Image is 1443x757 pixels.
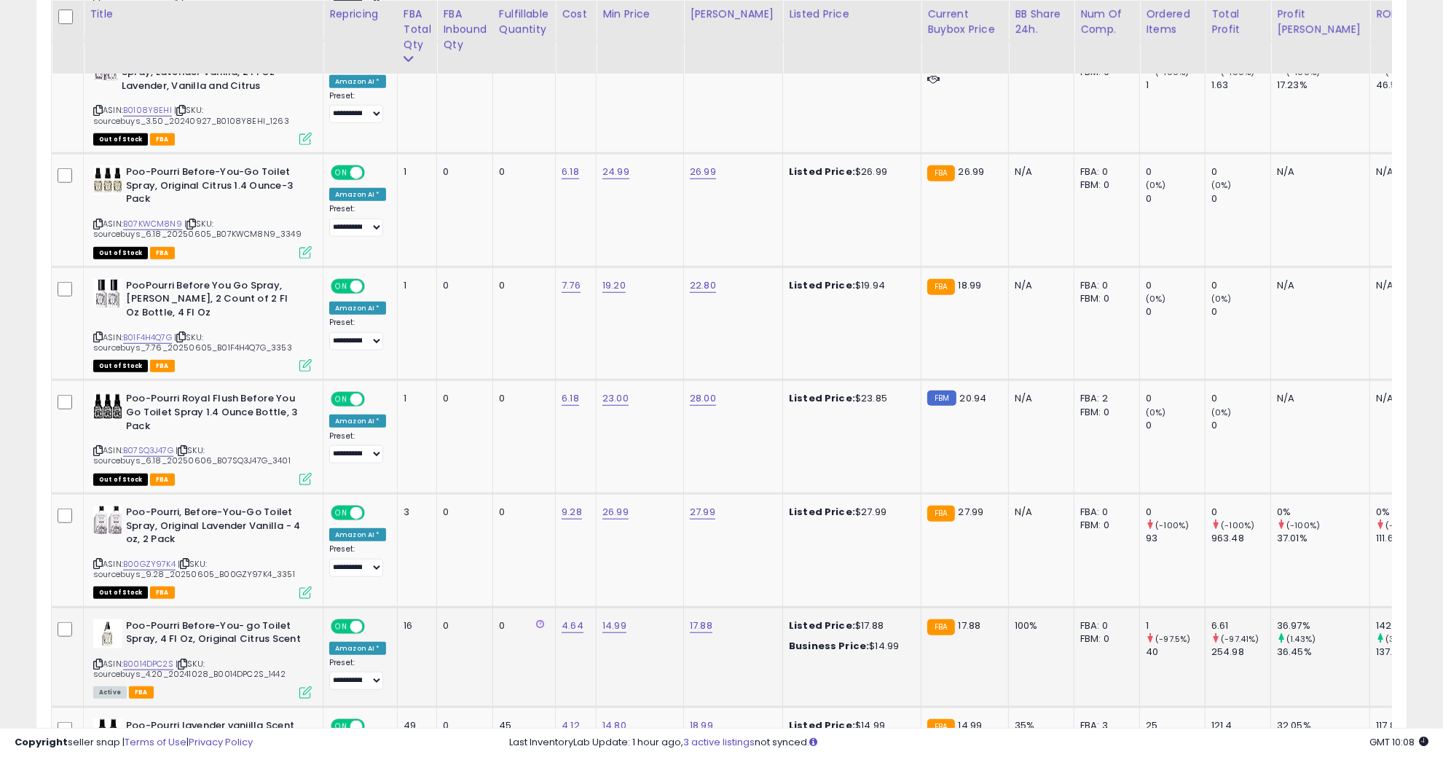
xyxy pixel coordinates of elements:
div: 6.61 [1211,619,1270,632]
small: (-100%) [1155,519,1189,531]
a: B0014DPC2S [123,658,173,670]
span: All listings that are currently out of stock and unavailable for purchase on Amazon [93,474,148,486]
div: N/A [1376,165,1424,179]
small: (-100%) [1221,66,1254,78]
div: 0 [443,279,481,292]
b: Listed Price: [789,619,855,632]
div: 1 [1146,79,1205,92]
span: All listings that are currently out of stock and unavailable for purchase on Amazon [93,133,148,146]
span: FBA [150,247,175,259]
div: $17.88 [789,619,910,632]
div: Preset: [329,204,386,237]
div: 0 [1211,279,1270,292]
div: FBA Total Qty [404,7,431,52]
span: | SKU: sourcebuys_7.76_20250605_B01F4H4Q7G_3353 [93,332,292,353]
div: 0 [1211,506,1270,519]
span: 26.99 [959,165,985,179]
span: 20.94 [960,391,987,405]
div: Amazon AI * [329,302,386,315]
div: 36.45% [1277,646,1369,659]
div: Amazon AI * [329,528,386,541]
div: Preset: [329,318,386,350]
div: Preset: [329,91,386,124]
div: N/A [1376,279,1424,292]
div: 93 [1146,532,1205,545]
div: 0% [1277,506,1369,519]
span: | SKU: sourcebuys_6.18_20250606_B07SQ3J47G_3401 [93,444,291,466]
span: All listings currently available for purchase on Amazon [93,686,127,699]
div: 46.57% [1376,79,1435,92]
a: 6.18 [562,391,579,406]
a: 7.76 [562,278,581,293]
div: Listed Price [789,7,915,22]
div: $14.99 [789,640,910,653]
div: Fulfillable Quantity [499,7,549,37]
div: [PERSON_NAME] [690,7,776,22]
div: N/A [1015,279,1063,292]
div: 0 [1211,419,1270,432]
span: OFF [363,507,386,519]
a: Privacy Policy [189,735,253,749]
small: (-100%) [1286,519,1320,531]
a: 3 active listings [683,735,755,749]
span: FBA [150,360,175,372]
img: 51Ay7d4uNNL._SL40_.jpg [93,165,122,195]
b: Poo-Pourri Royal Flush Before You Go Toilet Spray 1.4 Ounce Bottle, 3 Pack [126,392,303,436]
div: Num of Comp. [1080,7,1133,37]
small: (0%) [1146,179,1166,191]
div: Min Price [602,7,677,22]
div: N/A [1015,506,1063,519]
span: 27.99 [959,505,984,519]
span: 2025-08-14 10:08 GMT [1369,735,1428,749]
div: 142.46% [1376,619,1435,632]
div: Preset: [329,431,386,464]
a: B01F4H4Q7G [123,332,172,344]
b: Poo-Pourri Before-You- go Toilet Spray, 4 Fl Oz, Original Citrus Scent [126,619,303,650]
div: FBA: 0 [1080,165,1128,179]
div: FBA: 0 [1080,506,1128,519]
span: OFF [363,620,386,632]
div: Amazon AI * [329,75,386,88]
div: 0 [1211,392,1270,405]
div: 1.63 [1211,79,1270,92]
div: N/A [1277,392,1359,405]
div: Title [90,7,317,22]
span: FBA [129,686,154,699]
div: 137.38% [1376,646,1435,659]
small: (-97.41%) [1221,633,1259,645]
small: FBA [927,506,954,522]
div: 1 [404,279,426,292]
div: ASIN: [93,279,312,371]
div: 3 [404,506,426,519]
span: ON [332,280,350,292]
div: FBM: 0 [1080,292,1128,305]
b: Business Price: [789,639,869,653]
span: ON [332,167,350,179]
div: Amazon AI * [329,642,386,655]
span: | SKU: sourcebuys_4.20_20241028_B0014DPC2S_1442 [93,658,286,680]
div: FBM: 0 [1080,519,1128,532]
div: ASIN: [93,619,312,697]
div: Last InventoryLab Update: 1 hour ago, not synced. [509,736,1428,750]
b: Listed Price: [789,505,855,519]
span: FBA [150,587,175,599]
div: Amazon AI * [329,188,386,201]
a: 26.99 [602,505,629,519]
b: PooPourri Before You Go Spray, [PERSON_NAME], 2 Count of 2 Fl Oz Bottle, 4 Fl Oz [126,279,303,323]
b: Poo-Pourri Before-You-Go Toilet Spray, Original Citrus 1.4 Ounce-3 Pack [126,165,303,210]
div: 0 [1146,506,1205,519]
a: 19.20 [602,278,626,293]
div: N/A [1277,165,1359,179]
span: | SKU: sourcebuys_3.50_20240927_B0108Y8EHI_1263 [93,104,289,126]
div: ROI [1376,7,1429,22]
div: FBM: 0 [1080,179,1128,192]
a: 28.00 [690,391,716,406]
span: OFF [363,280,386,292]
div: ASIN: [93,165,312,257]
div: Profit [PERSON_NAME] [1277,7,1364,37]
div: Amazon AI * [329,415,386,428]
span: OFF [363,167,386,179]
small: (-100%) [1221,519,1254,531]
div: 111.64% [1376,532,1435,545]
div: 0 [443,392,481,405]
